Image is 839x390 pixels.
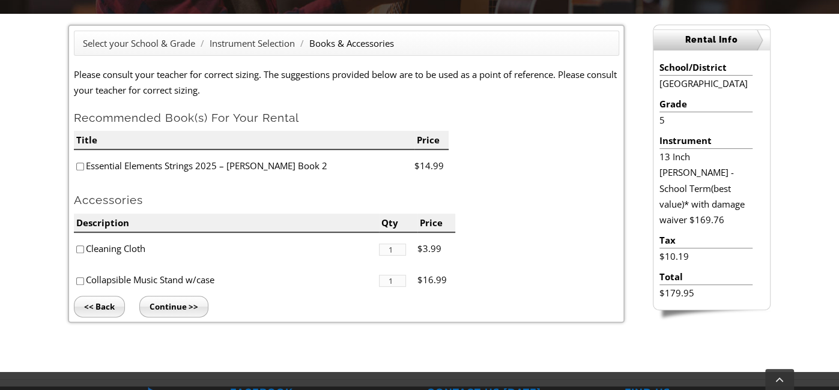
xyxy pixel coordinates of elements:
li: $14.99 [414,150,449,182]
li: Essential Elements Strings 2025 – [PERSON_NAME] Book 2 [74,150,414,182]
img: sidebar-footer.png [653,310,771,321]
a: Select your School & Grade [83,37,195,49]
input: Continue >> [139,296,208,317]
li: Grade [659,96,753,112]
a: Instrument Selection [210,37,295,49]
h2: Recommended Book(s) For Your Rental [74,110,619,125]
li: Description [74,214,379,233]
h2: Rental Info [653,29,770,50]
li: $3.99 [417,233,456,265]
li: Qty [379,214,417,233]
li: Instrument [659,133,753,149]
li: Collapsible Music Stand w/case [74,264,379,296]
li: $10.19 [659,248,753,264]
li: Title [74,131,414,150]
li: School/District [659,59,753,76]
h2: Accessories [74,193,619,208]
li: [GEOGRAPHIC_DATA] [659,76,753,91]
span: / [198,37,207,49]
li: $179.95 [659,285,753,301]
li: Price [414,131,449,150]
li: Tax [659,232,753,248]
li: Price [417,214,456,233]
span: / [297,37,307,49]
li: Cleaning Cloth [74,233,379,265]
p: Please consult your teacher for correct sizing. The suggestions provided below are to be used as ... [74,67,619,98]
li: 13 Inch [PERSON_NAME] - School Term(best value)* with damage waiver $169.76 [659,149,753,227]
li: 5 [659,112,753,128]
li: Books & Accessories [309,35,394,51]
li: Total [659,269,753,285]
input: << Back [74,296,125,317]
li: $16.99 [417,264,456,296]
